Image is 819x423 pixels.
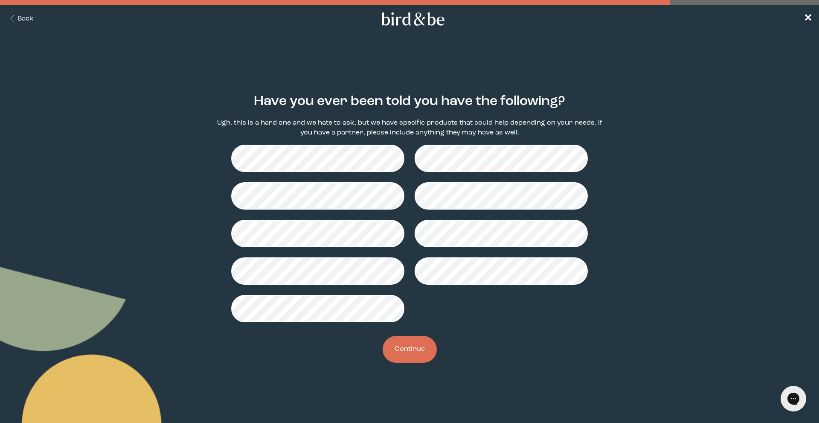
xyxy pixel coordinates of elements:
[383,336,437,363] button: Continue
[212,118,607,138] p: Ugh, this is a hard one and we hate to ask, but we have specific products that could help dependi...
[804,14,812,24] span: ✕
[254,92,565,111] h2: Have you ever been told you have the following?
[804,12,812,26] a: ✕
[7,14,34,24] button: Back Button
[776,383,810,414] iframe: Gorgias live chat messenger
